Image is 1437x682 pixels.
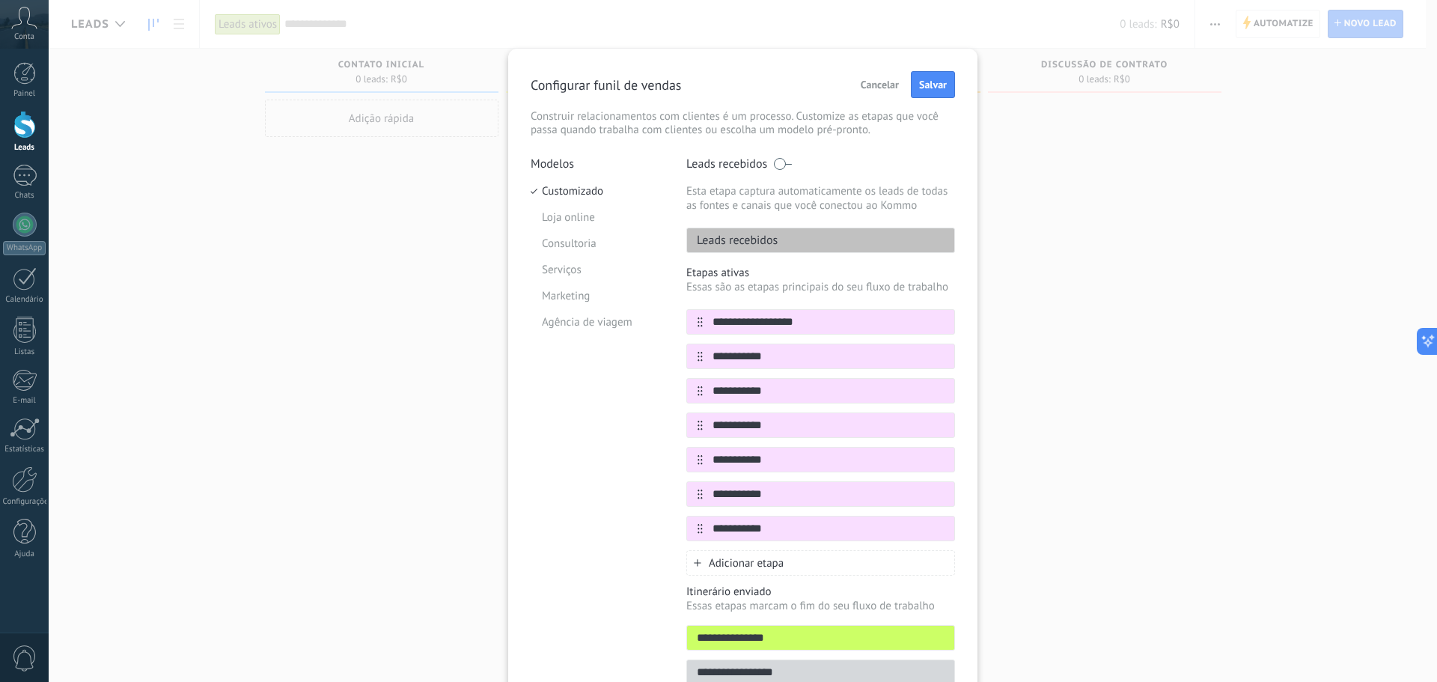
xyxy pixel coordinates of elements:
div: E-mail [3,396,46,406]
li: Serviços [531,257,664,283]
p: Construir relacionamentos com clientes é um processo. Customize as etapas que você passa quando t... [531,110,955,137]
p: Leads recebidos [686,156,767,171]
span: Salvar [919,79,947,90]
div: Estatísticas [3,445,46,454]
div: Ajuda [3,549,46,559]
div: Painel [3,89,46,99]
span: Cancelar [861,79,899,90]
li: Marketing [531,283,664,309]
div: Chats [3,191,46,201]
button: Salvar [911,71,955,98]
div: Leads [3,143,46,153]
p: Esta etapa captura automaticamente os leads de todas as fontes e canais que você conectou ao Kommo [686,184,955,213]
div: WhatsApp [3,241,46,255]
div: Calendário [3,295,46,305]
button: Cancelar [854,73,906,96]
p: Itinerário enviado [686,585,955,599]
li: Loja online [531,204,664,231]
li: Consultoria [531,231,664,257]
p: Essas etapas marcam o fim do seu fluxo de trabalho [686,599,955,613]
span: Adicionar etapa [709,556,784,570]
p: Etapas ativas [686,266,955,280]
li: Agência de viagem [531,309,664,335]
div: Configurações [3,497,46,507]
p: Configurar funil de vendas [531,76,681,94]
div: Listas [3,347,46,357]
p: Essas são as etapas principais do seu fluxo de trabalho [686,280,955,294]
p: Leads recebidos [687,233,778,248]
p: Modelos [531,156,664,171]
li: Customizado [531,178,664,204]
span: Conta [14,32,34,42]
